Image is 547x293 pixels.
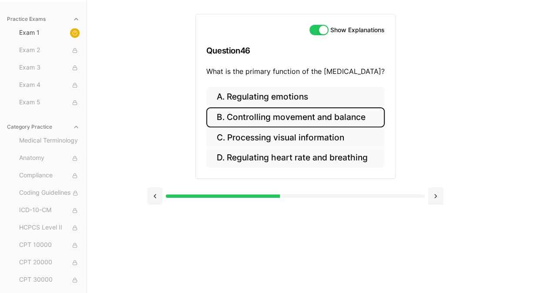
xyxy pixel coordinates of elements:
button: Coding Guidelines [16,186,83,200]
p: What is the primary function of the [MEDICAL_DATA]? [206,66,385,77]
button: CPT 20000 [16,256,83,270]
span: Exam 5 [19,98,80,107]
span: Anatomy [19,153,80,163]
button: HCPCS Level II [16,221,83,235]
button: Exam 4 [16,78,83,92]
label: Show Explanations [330,27,385,33]
button: Medical Terminology [16,134,83,148]
h3: Question 46 [206,38,385,63]
span: Exam 2 [19,46,80,55]
span: CPT 20000 [19,258,80,267]
button: Exam 1 [16,26,83,40]
span: CPT 10000 [19,240,80,250]
span: Exam 4 [19,80,80,90]
button: Exam 5 [16,96,83,110]
button: Exam 2 [16,43,83,57]
button: Anatomy [16,151,83,165]
button: Category Practice [3,120,83,134]
span: ICD-10-CM [19,206,80,215]
span: Medical Terminology [19,136,80,146]
button: Compliance [16,169,83,183]
button: C. Processing visual information [206,127,385,148]
span: Exam 3 [19,63,80,73]
button: CPT 10000 [16,238,83,252]
button: ICD-10-CM [16,203,83,217]
button: Exam 3 [16,61,83,75]
span: Coding Guidelines [19,188,80,198]
span: HCPCS Level II [19,223,80,233]
button: B. Controlling movement and balance [206,107,385,128]
button: A. Regulating emotions [206,87,385,107]
span: Exam 1 [19,28,80,38]
span: Compliance [19,171,80,180]
button: D. Regulating heart rate and breathing [206,148,385,168]
button: CPT 30000 [16,273,83,287]
button: Practice Exams [3,12,83,26]
span: CPT 30000 [19,275,80,285]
